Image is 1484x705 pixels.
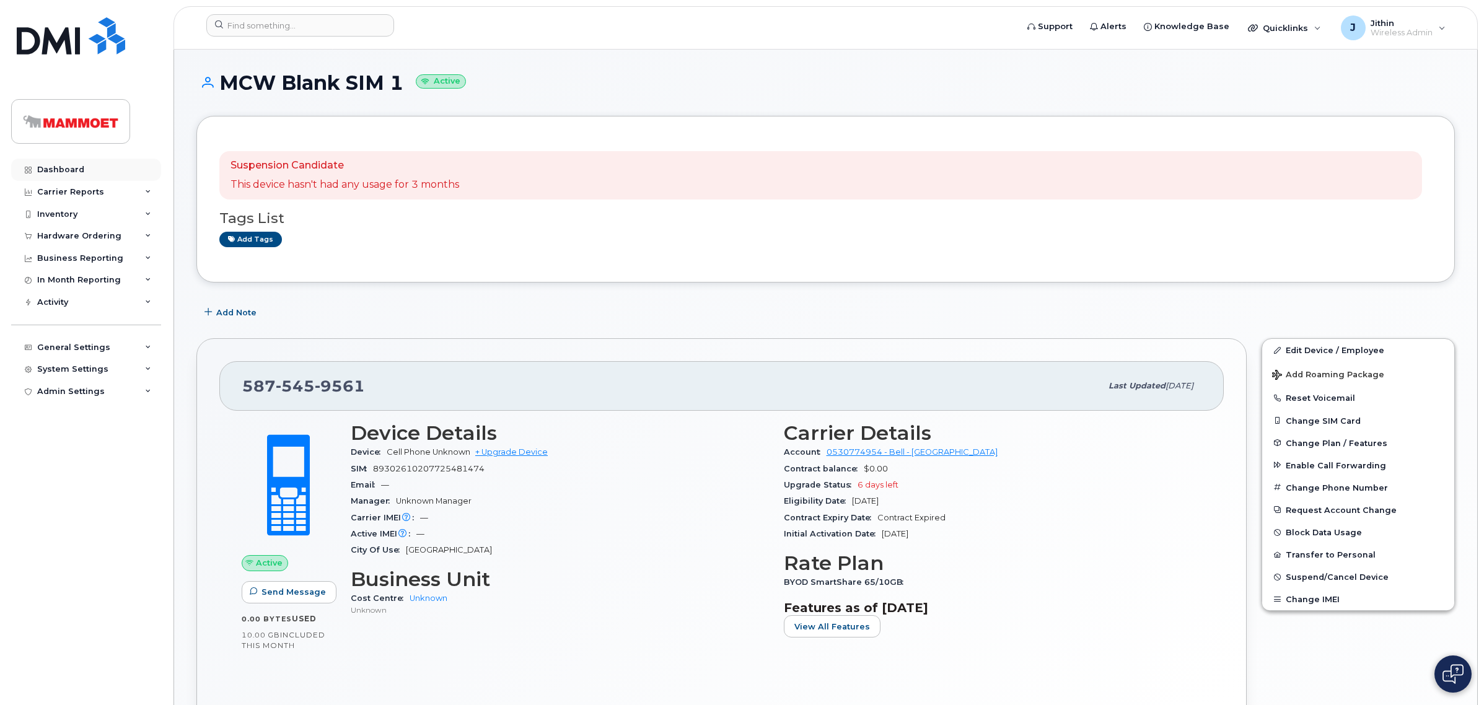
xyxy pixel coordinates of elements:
[784,529,882,538] span: Initial Activation Date
[242,377,365,395] span: 587
[1272,370,1384,382] span: Add Roaming Package
[784,513,877,522] span: Contract Expiry Date
[231,178,459,192] p: This device hasn't had any usage for 3 months
[381,480,389,489] span: —
[1286,572,1389,582] span: Suspend/Cancel Device
[219,232,282,247] a: Add tags
[406,545,492,554] span: [GEOGRAPHIC_DATA]
[1262,454,1454,476] button: Enable Call Forwarding
[1262,361,1454,387] button: Add Roaming Package
[351,496,396,506] span: Manager
[256,557,283,569] span: Active
[416,529,424,538] span: —
[261,586,326,598] span: Send Message
[387,447,470,457] span: Cell Phone Unknown
[351,480,381,489] span: Email
[216,307,257,318] span: Add Note
[784,480,858,489] span: Upgrade Status
[784,552,1202,574] h3: Rate Plan
[858,480,898,489] span: 6 days left
[1442,664,1464,684] img: Open chat
[1262,521,1454,543] button: Block Data Usage
[1262,566,1454,588] button: Suspend/Cancel Device
[1262,588,1454,610] button: Change IMEI
[242,631,280,639] span: 10.00 GB
[784,577,910,587] span: BYOD SmartShare 65/10GB
[475,447,548,457] a: + Upgrade Device
[242,581,336,603] button: Send Message
[242,615,292,623] span: 0.00 Bytes
[351,464,373,473] span: SIM
[351,513,420,522] span: Carrier IMEI
[794,621,870,633] span: View All Features
[351,568,769,590] h3: Business Unit
[1262,499,1454,521] button: Request Account Change
[1109,381,1166,390] span: Last updated
[196,72,1455,94] h1: MCW Blank SIM 1
[351,422,769,444] h3: Device Details
[1286,438,1387,447] span: Change Plan / Features
[351,605,769,615] p: Unknown
[351,593,410,603] span: Cost Centre
[1262,543,1454,566] button: Transfer to Personal
[1262,432,1454,454] button: Change Plan / Features
[351,545,406,554] span: City Of Use
[1262,387,1454,409] button: Reset Voicemail
[877,513,946,522] span: Contract Expired
[864,464,888,473] span: $0.00
[1166,381,1193,390] span: [DATE]
[784,464,864,473] span: Contract balance
[351,447,387,457] span: Device
[315,377,365,395] span: 9561
[242,630,325,650] span: included this month
[231,159,459,173] p: Suspension Candidate
[416,74,466,89] small: Active
[410,593,447,603] a: Unknown
[373,464,485,473] span: 89302610207725481474
[1262,409,1454,432] button: Change SIM Card
[1262,339,1454,361] a: Edit Device / Employee
[784,422,1202,444] h3: Carrier Details
[1262,476,1454,499] button: Change Phone Number
[784,615,880,637] button: View All Features
[351,529,416,538] span: Active IMEI
[292,614,317,623] span: used
[420,513,428,522] span: —
[784,447,827,457] span: Account
[219,211,1432,226] h3: Tags List
[784,496,852,506] span: Eligibility Date
[784,600,1202,615] h3: Features as of [DATE]
[1286,460,1386,470] span: Enable Call Forwarding
[882,529,908,538] span: [DATE]
[827,447,998,457] a: 0530774954 - Bell - [GEOGRAPHIC_DATA]
[852,496,879,506] span: [DATE]
[196,301,267,323] button: Add Note
[276,377,315,395] span: 545
[396,496,472,506] span: Unknown Manager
